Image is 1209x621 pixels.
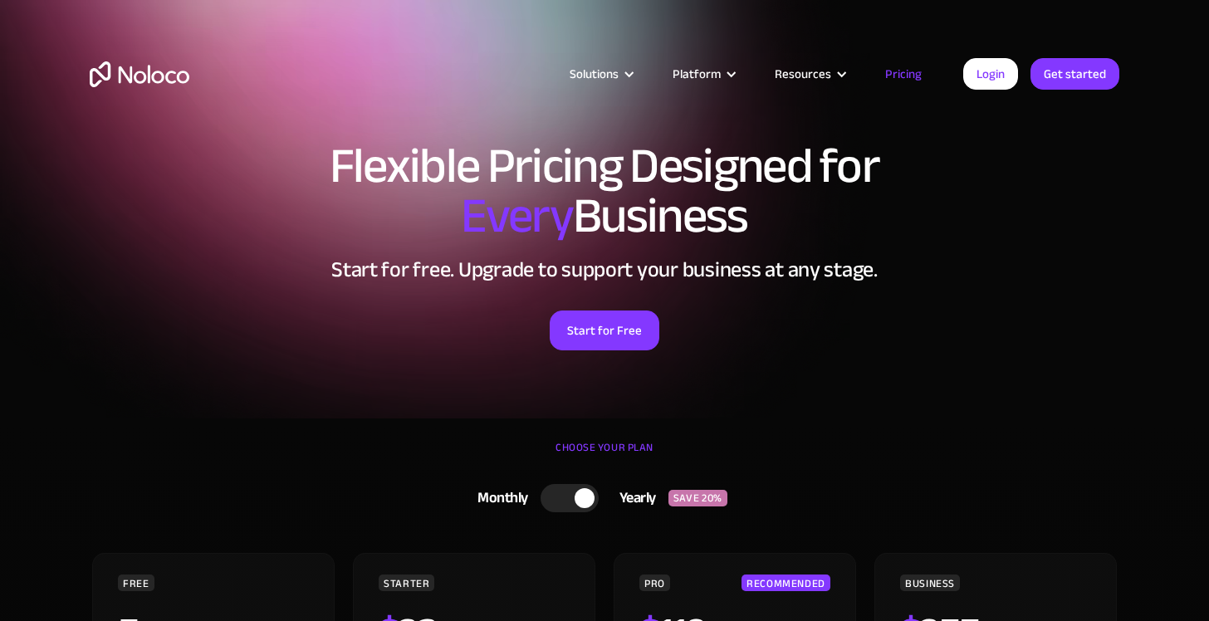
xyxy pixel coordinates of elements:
[639,575,670,591] div: PRO
[549,63,652,85] div: Solutions
[742,575,830,591] div: RECOMMENDED
[754,63,864,85] div: Resources
[668,490,727,506] div: SAVE 20%
[570,63,619,85] div: Solutions
[775,63,831,85] div: Resources
[457,486,541,511] div: Monthly
[90,435,1119,477] div: CHOOSE YOUR PLAN
[963,58,1018,90] a: Login
[1030,58,1119,90] a: Get started
[673,63,721,85] div: Platform
[90,141,1119,241] h1: Flexible Pricing Designed for Business
[379,575,434,591] div: STARTER
[599,486,668,511] div: Yearly
[550,310,659,350] a: Start for Free
[652,63,754,85] div: Platform
[864,63,942,85] a: Pricing
[90,257,1119,282] h2: Start for free. Upgrade to support your business at any stage.
[461,169,573,262] span: Every
[90,61,189,87] a: home
[118,575,154,591] div: FREE
[900,575,960,591] div: BUSINESS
